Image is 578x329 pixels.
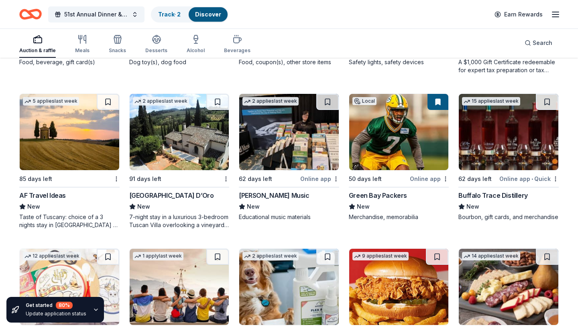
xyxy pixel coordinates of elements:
[145,47,167,54] div: Desserts
[239,94,339,170] img: Image for Alfred Music
[145,31,167,58] button: Desserts
[499,174,559,184] div: Online app Quick
[64,10,128,19] span: 51st Annual Dinner & Auction
[242,97,299,106] div: 2 applies last week
[195,11,221,18] a: Discover
[187,31,205,58] button: Alcohol
[462,97,520,106] div: 15 applies last week
[458,213,559,221] div: Bourbon, gift cards, and merchandise
[349,58,449,66] div: Safety lights, safety devices
[239,191,309,200] div: [PERSON_NAME] Music
[19,93,120,229] a: Image for AF Travel Ideas5 applieslast week85 days leftAF Travel IdeasNewTaste of Tuscany: choice...
[357,202,370,211] span: New
[130,94,229,170] img: Image for Villa Sogni D’Oro
[129,213,230,229] div: 7-night stay in a luxurious 3-bedroom Tuscan Villa overlooking a vineyard and the ancient walled ...
[19,58,120,66] div: Food, beverage, gift card(s)
[109,47,126,54] div: Snacks
[352,97,377,105] div: Local
[458,191,527,200] div: Buffalo Trace Distillery
[19,174,52,184] div: 85 days left
[19,191,66,200] div: AF Travel Ideas
[23,252,81,260] div: 12 applies last week
[137,202,150,211] span: New
[239,249,339,325] img: Image for Wondercide
[239,93,339,221] a: Image for Alfred Music2 applieslast week62 days leftOnline app[PERSON_NAME] MusicNewEducational m...
[187,47,205,54] div: Alcohol
[48,6,144,22] button: 51st Annual Dinner & Auction
[458,93,559,221] a: Image for Buffalo Trace Distillery15 applieslast week62 days leftOnline app•QuickBuffalo Trace Di...
[19,47,56,54] div: Auction & raffle
[224,31,250,58] button: Beverages
[349,249,449,325] img: Image for KBP Foods
[410,174,449,184] div: Online app
[242,252,299,260] div: 2 applies last week
[129,93,230,229] a: Image for Villa Sogni D’Oro2 applieslast week91 days left[GEOGRAPHIC_DATA] D’OroNew7-night stay i...
[20,94,119,170] img: Image for AF Travel Ideas
[459,249,558,325] img: Image for Gourmet Gift Baskets
[239,58,339,66] div: Food, coupon(s), other store items
[300,174,339,184] div: Online app
[56,302,73,309] div: 80 %
[239,213,339,221] div: Educational music materials
[459,94,558,170] img: Image for Buffalo Trace Distillery
[462,252,520,260] div: 14 applies last week
[458,58,559,74] div: A $1,000 Gift Certificate redeemable for expert tax preparation or tax resolution services—recipi...
[533,38,552,48] span: Search
[349,191,407,200] div: Green Bay Packers
[130,249,229,325] img: Image for Let's Roam
[129,191,214,200] div: [GEOGRAPHIC_DATA] D’Oro
[158,11,181,18] a: Track· 2
[19,31,56,58] button: Auction & raffle
[109,31,126,58] button: Snacks
[27,202,40,211] span: New
[518,35,559,51] button: Search
[133,97,189,106] div: 2 applies last week
[129,58,230,66] div: Dog toy(s), dog food
[239,174,272,184] div: 62 days left
[19,5,42,24] a: Home
[26,311,86,317] div: Update application status
[151,6,228,22] button: Track· 2Discover
[23,97,79,106] div: 5 applies last week
[458,174,492,184] div: 62 days left
[349,174,382,184] div: 50 days left
[349,94,449,170] img: Image for Green Bay Packers
[349,213,449,221] div: Merchandise, memorabilia
[531,176,533,182] span: •
[352,252,409,260] div: 9 applies last week
[490,7,547,22] a: Earn Rewards
[247,202,260,211] span: New
[129,174,161,184] div: 91 days left
[133,252,183,260] div: 1 apply last week
[466,202,479,211] span: New
[224,47,250,54] div: Beverages
[349,93,449,221] a: Image for Green Bay PackersLocal50 days leftOnline appGreen Bay PackersNewMerchandise, memorabilia
[75,47,90,54] div: Meals
[26,302,86,309] div: Get started
[75,31,90,58] button: Meals
[19,213,120,229] div: Taste of Tuscany: choice of a 3 nights stay in [GEOGRAPHIC_DATA] or a 5 night stay in [GEOGRAPHIC...
[20,249,119,325] img: Image for Oriental Trading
